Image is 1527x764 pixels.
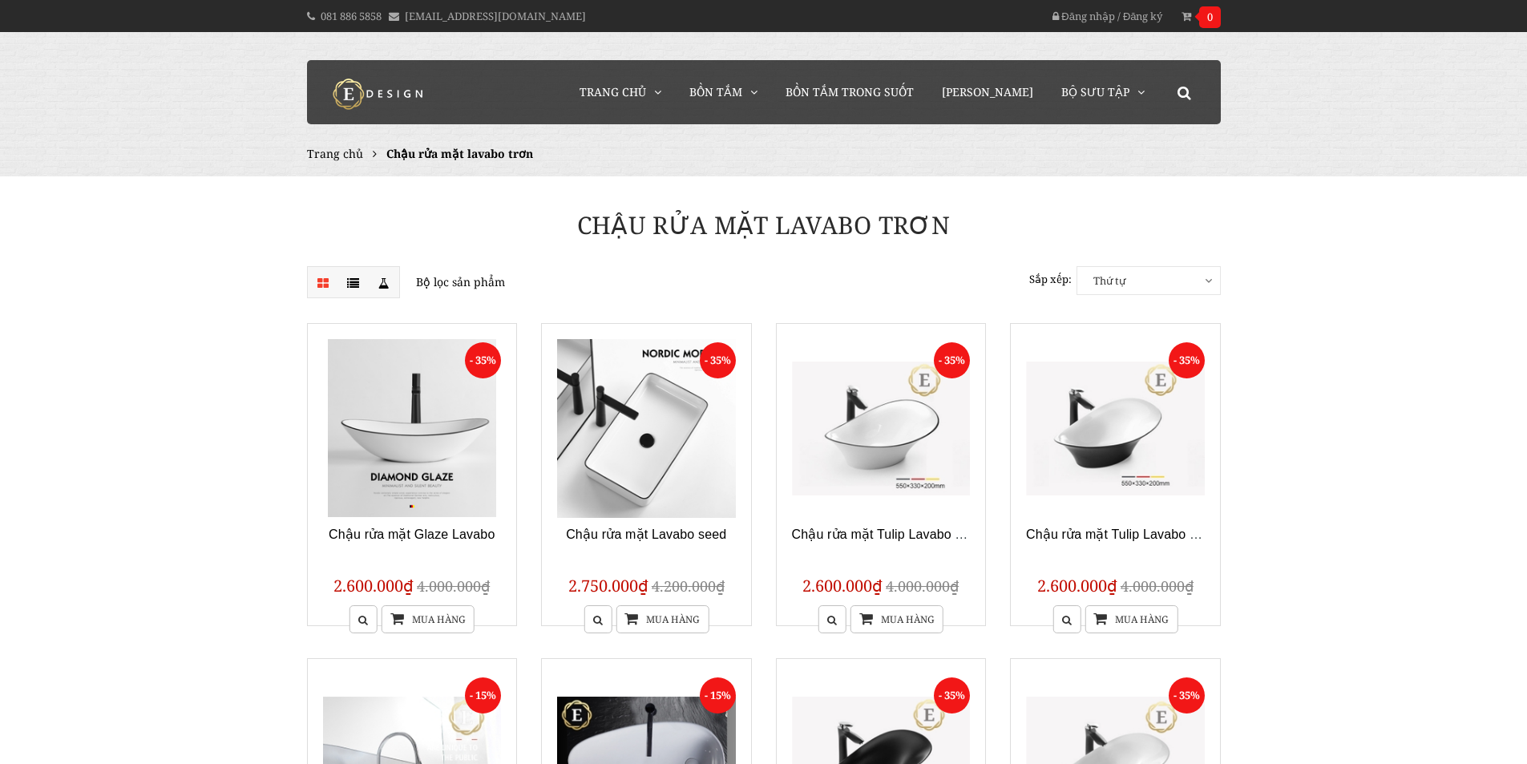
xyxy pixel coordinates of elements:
[405,9,586,23] a: [EMAIL_ADDRESS][DOMAIN_NAME]
[786,84,914,99] span: Bồn Tắm Trong Suốt
[700,677,736,713] span: - 15%
[850,605,943,633] a: Mua hàng
[1026,528,1214,541] a: Chậu rửa mặt Tulip Lavabo DL2
[295,208,1233,242] h1: Chậu rửa mặt lavabo trơn
[319,78,439,110] img: logo Kreiner Germany - Edesign Interior
[774,60,926,124] a: Bồn Tắm Trong Suốt
[1061,84,1129,99] span: Bộ Sưu Tập
[1037,575,1117,596] span: 2.600.000₫
[1169,677,1205,713] span: - 35%
[1049,60,1157,124] a: Bộ Sưu Tập
[307,146,363,161] a: Trang chủ
[934,342,970,378] span: - 35%
[568,60,673,124] a: Trang chủ
[677,60,770,124] a: Bồn Tắm
[802,575,883,596] span: 2.600.000₫
[792,528,978,541] a: Chậu rửa mặt Tulip Lavabo TL2
[1169,342,1205,378] span: - 35%
[566,528,726,541] a: Chậu rửa mặt Lavabo seed
[1077,267,1220,294] span: Thứ tự
[700,342,736,378] span: - 35%
[417,576,490,596] span: 4.000.000₫
[934,677,970,713] span: - 35%
[386,146,533,161] span: Chậu rửa mặt lavabo trơn
[307,266,752,298] p: Bộ lọc sản phẩm
[333,575,414,596] span: 2.600.000₫
[1199,6,1221,28] span: 0
[465,342,501,378] span: - 35%
[568,575,648,596] span: 2.750.000₫
[886,576,959,596] span: 4.000.000₫
[616,605,709,633] a: Mua hàng
[329,528,495,541] a: Chậu rửa mặt Glaze Lavabo
[930,60,1045,124] a: [PERSON_NAME]
[465,677,501,713] span: - 15%
[1121,576,1194,596] span: 4.000.000₫
[689,84,742,99] span: Bồn Tắm
[580,84,646,99] span: Trang chủ
[1085,605,1178,633] a: Mua hàng
[942,84,1033,99] span: [PERSON_NAME]
[1029,266,1072,293] label: Sắp xếp:
[321,9,382,23] a: 081 886 5858
[1117,9,1121,23] span: /
[382,605,475,633] a: Mua hàng
[652,576,725,596] span: 4.200.000₫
